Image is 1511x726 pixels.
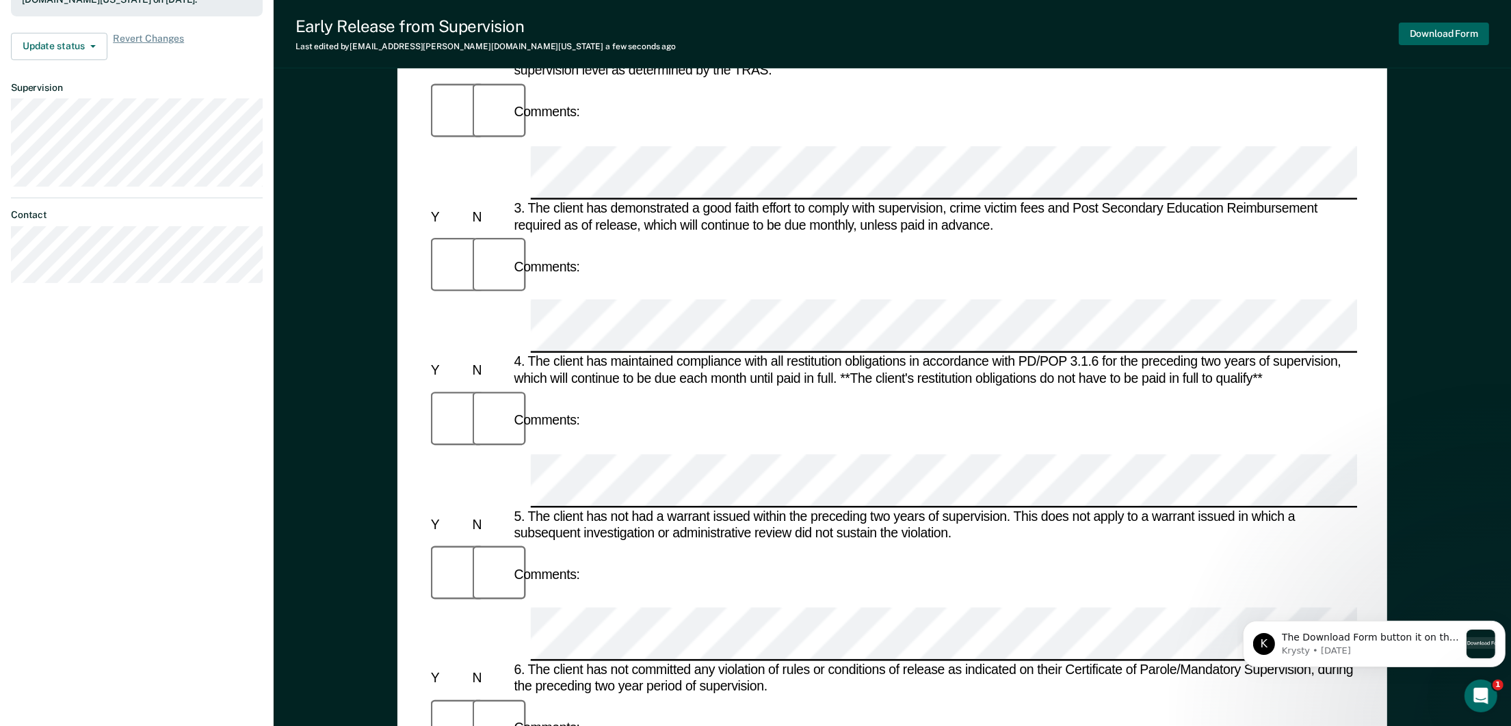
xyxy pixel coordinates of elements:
div: N [469,517,511,534]
span: a few seconds ago [605,42,676,51]
div: Y [428,671,469,688]
span: Revert Changes [113,33,184,60]
iframe: Intercom live chat [1464,680,1497,712]
div: 5. The client has not had a warrant issued within the preceding two years of supervision. This do... [511,509,1358,543]
iframe: Intercom notifications message [1237,593,1511,689]
div: Y [428,364,469,380]
div: 3. The client has demonstrated a good faith effort to comply with supervision, crime victim fees ... [511,201,1358,234]
div: 6. The client has not committed any violation of rules or conditions of release as indicated on t... [511,663,1358,697]
div: Y [428,209,469,226]
div: Last edited by [EMAIL_ADDRESS][PERSON_NAME][DOMAIN_NAME][US_STATE] [295,42,676,51]
div: N [469,209,511,226]
div: Comments: [511,259,583,275]
span: 1 [1493,680,1503,690]
dt: Supervision [11,82,263,94]
div: Y [428,517,469,534]
dt: Contact [11,209,263,221]
div: Comments: [511,105,583,121]
div: 4. The client has maintained compliance with all restitution obligations in accordance with PD/PO... [511,355,1358,388]
div: Comments: [511,413,583,429]
div: N [469,671,511,688]
div: N [469,364,511,380]
div: Comments: [511,567,583,583]
button: Download Form [1399,23,1489,45]
div: Early Release from Supervision [295,16,676,36]
button: Update status [11,33,107,60]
